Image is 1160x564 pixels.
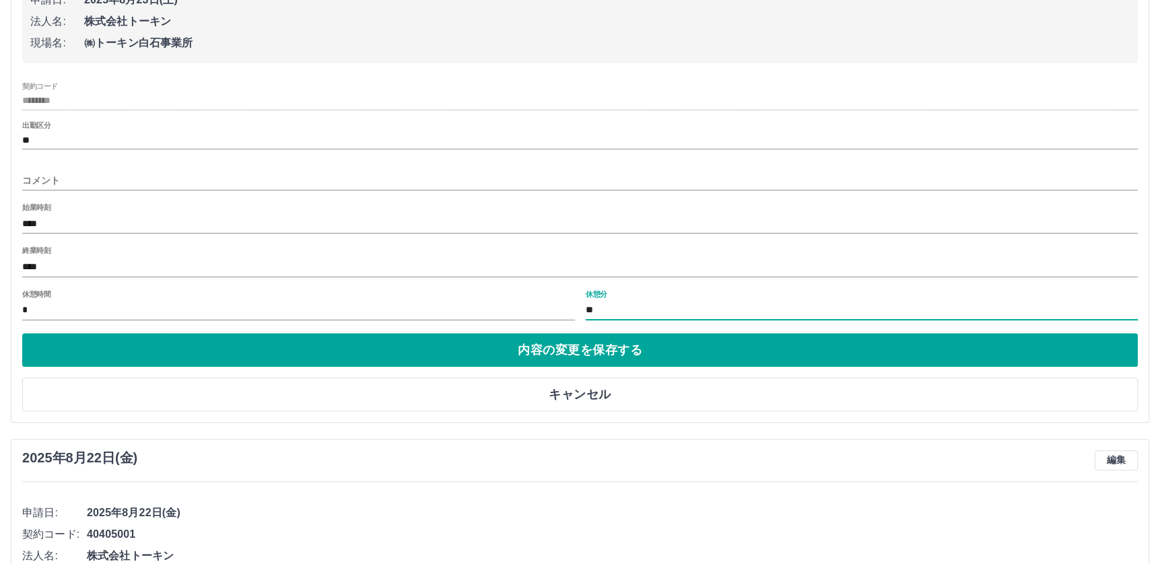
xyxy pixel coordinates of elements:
span: 株式会社トーキン [84,13,1130,30]
span: 法人名: [30,13,84,30]
label: 契約コード [22,81,58,91]
span: 株式会社トーキン [87,548,1138,564]
span: 法人名: [22,548,87,564]
button: キャンセル [22,378,1138,411]
span: 現場名: [30,35,84,51]
span: 40405001 [87,526,1138,542]
span: 2025年8月22日(金) [87,505,1138,521]
span: 契約コード: [22,526,87,542]
h3: 2025年8月22日(金) [22,450,137,466]
button: 編集 [1095,450,1138,470]
label: 終業時刻 [22,246,50,256]
label: 始業時刻 [22,203,50,213]
span: ㈱トーキン白石事業所 [84,35,1130,51]
label: 休憩分 [586,289,607,299]
label: 休憩時間 [22,289,50,299]
span: 申請日: [22,505,87,521]
label: 出勤区分 [22,120,50,131]
button: 内容の変更を保存する [22,333,1138,367]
